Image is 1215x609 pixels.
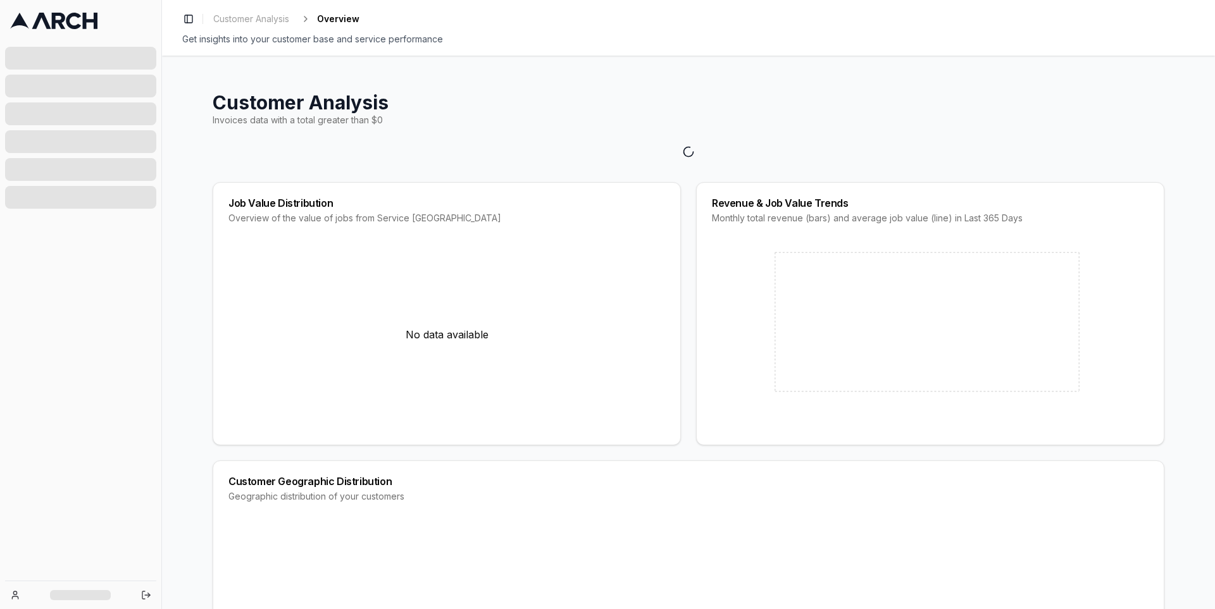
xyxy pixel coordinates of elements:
[213,114,1164,126] div: Invoices data with a total greater than $0
[208,10,359,28] nav: breadcrumb
[712,212,1149,225] div: Monthly total revenue (bars) and average job value (line) in Last 365 Days
[228,240,665,429] div: No data available
[213,91,1164,114] h1: Customer Analysis
[213,13,289,25] span: Customer Analysis
[712,198,1149,208] div: Revenue & Job Value Trends
[228,212,665,225] div: Overview of the value of jobs from Service [GEOGRAPHIC_DATA]
[317,13,359,25] span: Overview
[228,198,665,208] div: Job Value Distribution
[137,586,155,604] button: Log out
[228,490,1149,503] div: Geographic distribution of your customers
[182,33,1195,46] div: Get insights into your customer base and service performance
[228,476,1149,486] div: Customer Geographic Distribution
[208,10,294,28] a: Customer Analysis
